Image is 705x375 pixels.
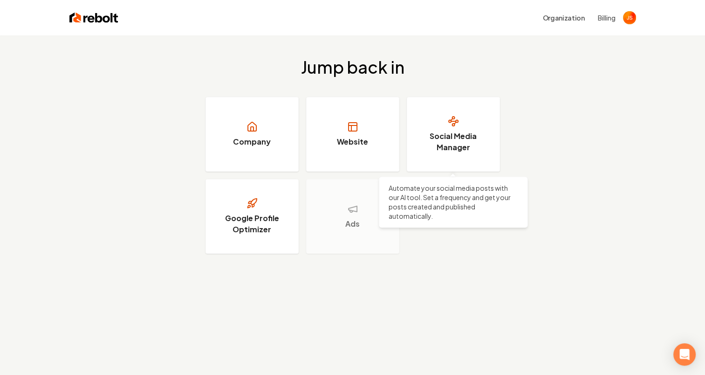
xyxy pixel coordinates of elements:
[623,11,636,24] img: Julia Shubin
[623,11,636,24] button: Open user button
[673,343,696,366] div: Open Intercom Messenger
[418,131,488,153] h3: Social Media Manager
[389,183,518,221] p: Automate your social media posts with our AI tool. Set a frequency and get your posts created and...
[217,213,287,235] h3: Google Profile Optimizer
[337,136,368,147] h3: Website
[205,97,299,172] a: Company
[537,9,590,26] button: Organization
[407,97,500,172] a: Social Media Manager
[345,218,360,229] h3: Ads
[306,97,399,172] a: Website
[598,13,616,22] button: Billing
[301,58,404,76] h2: Jump back in
[69,11,118,24] img: Rebolt Logo
[233,136,271,147] h3: Company
[205,179,299,254] a: Google Profile Optimizer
